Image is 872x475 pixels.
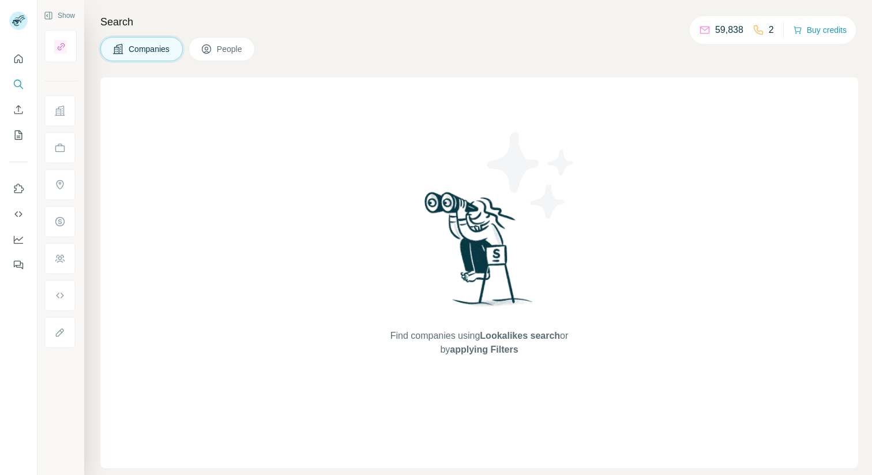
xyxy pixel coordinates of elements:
p: 59,838 [715,23,743,37]
button: Show [36,7,83,24]
button: Quick start [9,48,28,69]
span: Find companies using or by [387,329,572,357]
img: Surfe Illustration - Stars [479,124,583,227]
button: Feedback [9,255,28,275]
p: 2 [769,23,774,37]
button: Search [9,74,28,95]
h4: Search [100,14,858,30]
button: Enrich CSV [9,99,28,120]
span: Lookalikes search [480,331,560,341]
button: Use Surfe on LinkedIn [9,178,28,199]
button: Use Surfe API [9,204,28,225]
span: applying Filters [450,345,518,354]
span: People [217,43,243,55]
button: Buy credits [793,22,847,38]
span: Companies [129,43,171,55]
button: My lists [9,125,28,145]
img: Surfe Illustration - Woman searching with binoculars [419,189,539,317]
button: Dashboard [9,229,28,250]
